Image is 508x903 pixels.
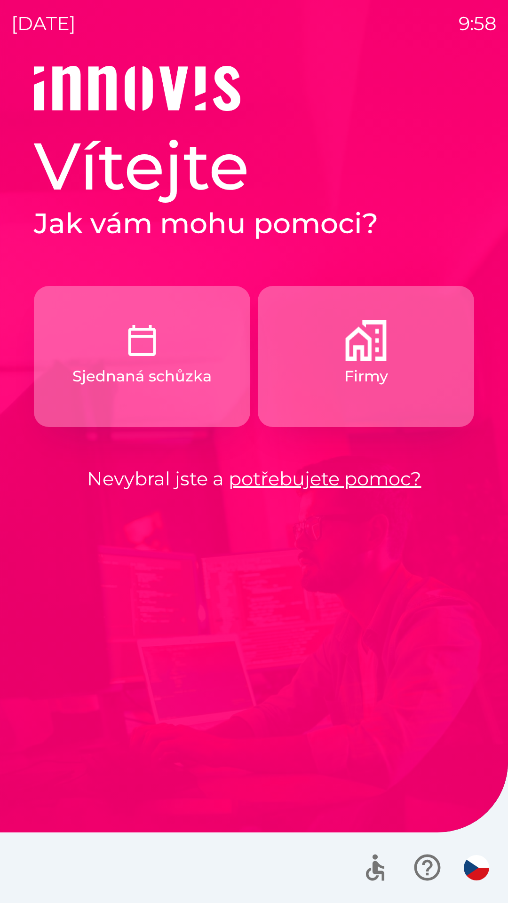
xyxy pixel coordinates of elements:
a: potřebujete pomoc? [229,467,421,490]
img: cs flag [464,855,489,880]
button: Firmy [258,286,474,427]
button: Sjednaná schůzka [34,286,250,427]
p: Firmy [344,365,388,388]
p: Nevybral jste a [34,465,474,493]
p: 9:58 [459,9,497,38]
h2: Jak vám mohu pomoci? [34,206,474,241]
img: Logo [34,66,474,111]
h1: Vítejte [34,126,474,206]
img: 9a63d080-8abe-4a1b-b674-f4d7141fb94c.png [345,320,387,361]
p: Sjednaná schůzka [72,365,212,388]
p: [DATE] [11,9,76,38]
img: c9327dbc-1a48-4f3f-9883-117394bbe9e6.png [121,320,163,361]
